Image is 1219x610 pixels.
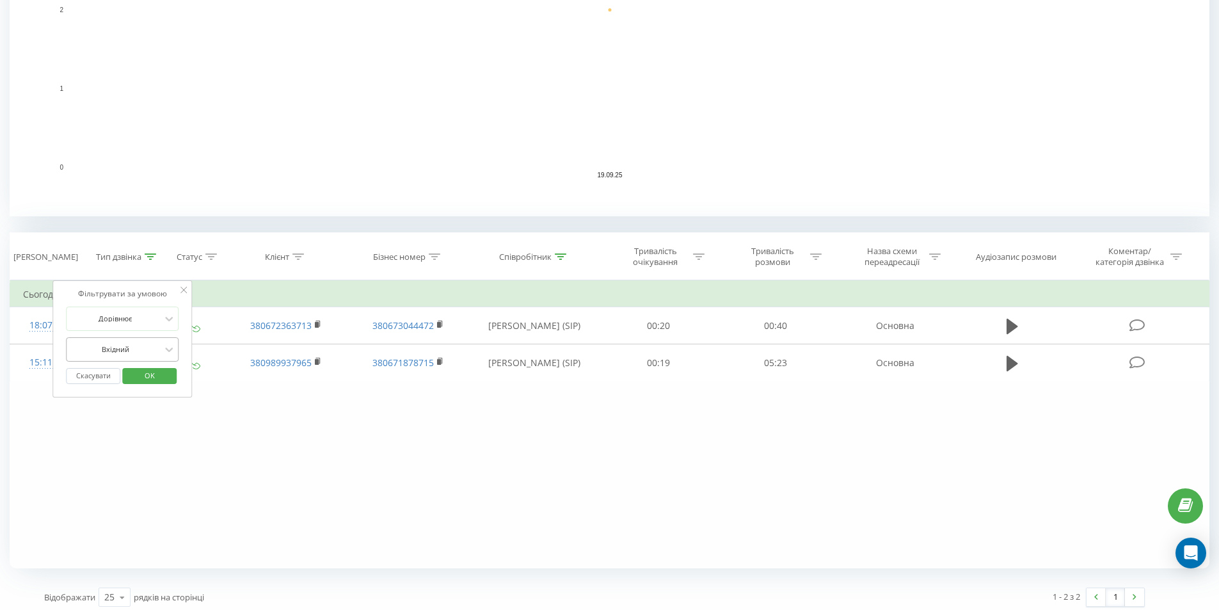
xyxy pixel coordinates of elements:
[265,252,289,262] div: Клієнт
[250,319,312,332] a: 380672363713
[10,282,1209,307] td: Сьогодні
[373,252,426,262] div: Бізнес номер
[23,350,72,375] div: 15:11:03
[372,357,434,369] a: 380671878715
[60,6,63,13] text: 2
[44,591,95,603] span: Відображати
[60,164,63,171] text: 0
[834,344,955,381] td: Основна
[857,246,926,268] div: Назва схеми переадресації
[66,287,179,300] div: Фільтрувати за умовою
[469,307,600,344] td: [PERSON_NAME] (SIP)
[1106,588,1125,606] a: 1
[23,313,72,338] div: 18:07:43
[134,591,204,603] span: рядків на сторінці
[600,344,717,381] td: 00:19
[621,246,690,268] div: Тривалість очікування
[104,591,115,604] div: 25
[717,307,834,344] td: 00:40
[1175,538,1206,568] div: Open Intercom Messenger
[469,344,600,381] td: [PERSON_NAME] (SIP)
[1053,590,1080,603] div: 1 - 2 з 2
[122,368,177,384] button: OK
[598,172,623,179] text: 19.09.25
[717,344,834,381] td: 05:23
[132,365,168,385] span: OK
[372,319,434,332] a: 380673044472
[1092,246,1167,268] div: Коментар/категорія дзвінка
[738,246,807,268] div: Тривалість розмови
[250,357,312,369] a: 380989937965
[834,307,955,344] td: Основна
[60,85,63,92] text: 1
[96,252,141,262] div: Тип дзвінка
[976,252,1056,262] div: Аудіозапис розмови
[499,252,552,262] div: Співробітник
[13,252,78,262] div: [PERSON_NAME]
[600,307,717,344] td: 00:20
[66,368,120,384] button: Скасувати
[177,252,202,262] div: Статус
